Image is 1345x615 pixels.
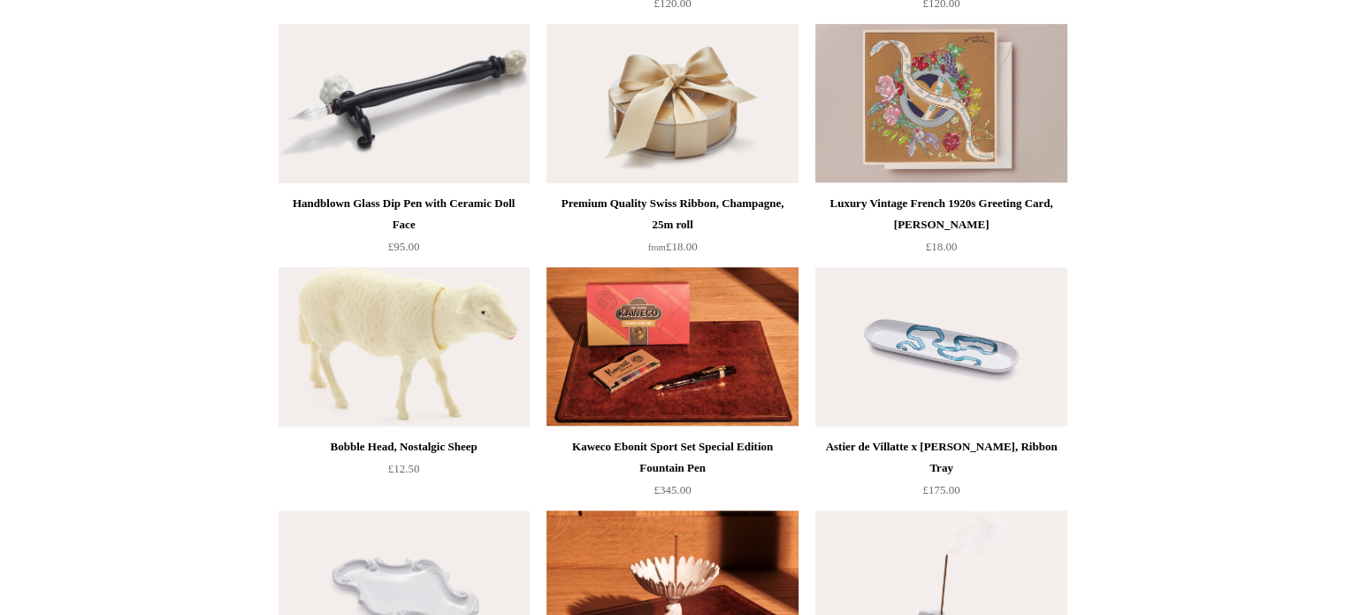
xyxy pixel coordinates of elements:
a: Astier de Villatte x John Derian, Ribbon Tray Astier de Villatte x John Derian, Ribbon Tray [815,267,1066,427]
a: Kaweco Ebonit Sport Set Special Edition Fountain Pen £345.00 [546,436,798,509]
img: Premium Quality Swiss Ribbon, Champagne, 25m roll [546,24,798,183]
span: £12.50 [388,462,420,475]
a: Premium Quality Swiss Ribbon, Champagne, 25m roll Premium Quality Swiss Ribbon, Champagne, 25m roll [546,24,798,183]
span: £175.00 [922,483,959,496]
img: Luxury Vintage French 1920s Greeting Card, Verlaine Poem [815,24,1066,183]
span: from [648,242,666,252]
img: Astier de Villatte x John Derian, Ribbon Tray [815,267,1066,427]
a: Luxury Vintage French 1920s Greeting Card, Verlaine Poem Luxury Vintage French 1920s Greeting Car... [815,24,1066,183]
img: Bobble Head, Nostalgic Sheep [279,267,530,427]
div: Premium Quality Swiss Ribbon, Champagne, 25m roll [551,193,793,235]
div: Handblown Glass Dip Pen with Ceramic Doll Face [283,193,525,235]
a: Handblown Glass Dip Pen with Ceramic Doll Face Handblown Glass Dip Pen with Ceramic Doll Face [279,24,530,183]
div: Bobble Head, Nostalgic Sheep [283,436,525,457]
div: Astier de Villatte x [PERSON_NAME], Ribbon Tray [820,436,1062,479]
div: Kaweco Ebonit Sport Set Special Edition Fountain Pen [551,436,793,479]
a: Premium Quality Swiss Ribbon, Champagne, 25m roll from£18.00 [546,193,798,265]
a: Kaweco Ebonit Sport Set Special Edition Fountain Pen Kaweco Ebonit Sport Set Special Edition Foun... [546,267,798,427]
img: Kaweco Ebonit Sport Set Special Edition Fountain Pen [546,267,798,427]
span: £345.00 [653,483,691,496]
div: Luxury Vintage French 1920s Greeting Card, [PERSON_NAME] [820,193,1062,235]
a: Handblown Glass Dip Pen with Ceramic Doll Face £95.00 [279,193,530,265]
span: £18.00 [926,240,958,253]
a: Astier de Villatte x [PERSON_NAME], Ribbon Tray £175.00 [815,436,1066,509]
a: Bobble Head, Nostalgic Sheep Bobble Head, Nostalgic Sheep [279,267,530,427]
img: Handblown Glass Dip Pen with Ceramic Doll Face [279,24,530,183]
span: £18.00 [648,240,698,253]
span: £95.00 [388,240,420,253]
a: Bobble Head, Nostalgic Sheep £12.50 [279,436,530,509]
a: Luxury Vintage French 1920s Greeting Card, [PERSON_NAME] £18.00 [815,193,1066,265]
